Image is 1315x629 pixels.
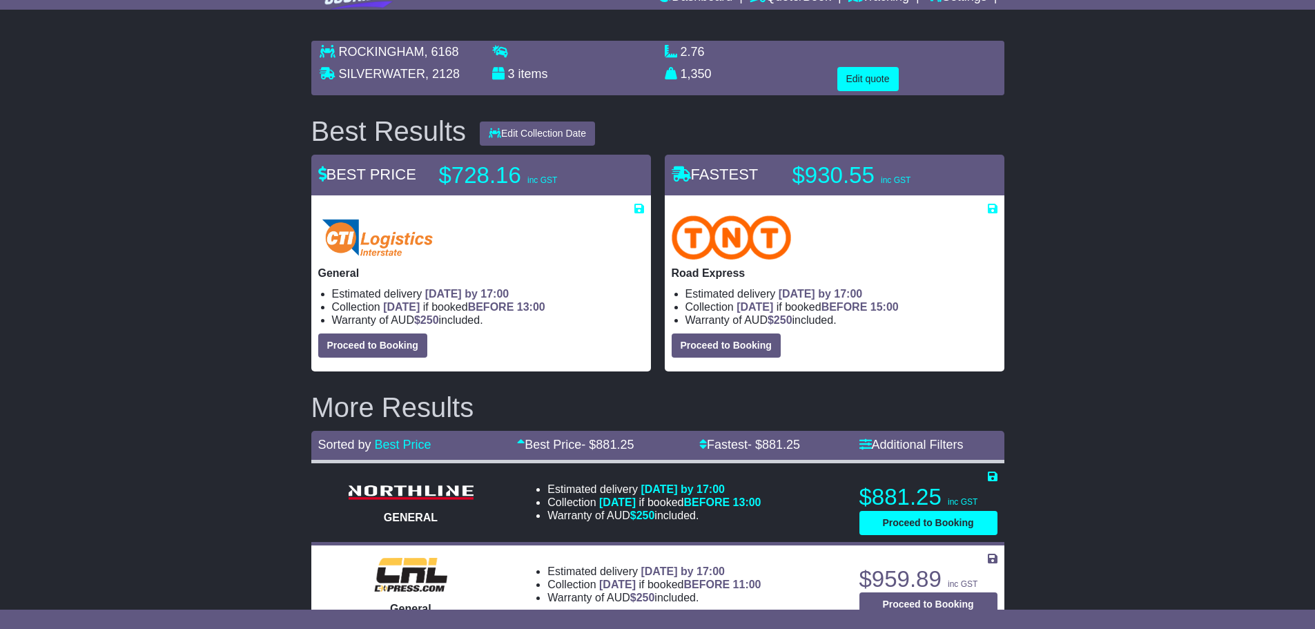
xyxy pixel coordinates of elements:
p: Road Express [672,267,997,280]
span: BEST PRICE [318,166,416,183]
span: FASTEST [672,166,759,183]
span: , 6168 [425,45,459,59]
button: Proceed to Booking [318,333,427,358]
li: Estimated delivery [547,483,761,496]
span: 250 [420,314,439,326]
span: [DATE] [599,579,636,590]
li: Collection [547,496,761,509]
span: GENERAL [384,512,438,523]
span: BEFORE [683,496,730,508]
span: 13:00 [733,496,761,508]
span: SILVERWATER [339,67,425,81]
span: $ [630,592,655,603]
a: Best Price- $881.25 [517,438,634,452]
p: $728.16 [439,162,612,189]
span: $ [414,314,439,326]
span: Sorted by [318,438,371,452]
span: , 2128 [425,67,460,81]
p: $959.89 [859,565,997,593]
button: Edit Collection Date [480,122,595,146]
span: General [390,603,431,615]
li: Warranty of AUD included. [332,313,644,327]
li: Warranty of AUD included. [547,591,761,604]
span: 13:00 [517,301,545,313]
span: 2.76 [681,45,705,59]
span: 881.25 [762,438,800,452]
li: Estimated delivery [547,565,761,578]
span: [DATE] by 17:00 [425,288,509,300]
button: Edit quote [837,67,899,91]
img: CTI Logistics - Interstate: General [318,215,438,260]
span: BEFORE [468,301,514,313]
span: if booked [383,301,545,313]
span: inc GST [881,175,910,185]
span: items [518,67,548,81]
img: CRL: General [366,554,456,595]
span: if booked [737,301,898,313]
a: Best Price [375,438,431,452]
span: inc GST [527,175,557,185]
span: 11:00 [733,579,761,590]
span: 1,350 [681,67,712,81]
p: General [318,267,644,280]
span: BEFORE [683,579,730,590]
span: 250 [774,314,792,326]
span: 15:00 [870,301,899,313]
span: - $ [581,438,634,452]
img: TNT Domestic: Road Express [672,215,792,260]
span: [DATE] [599,496,636,508]
p: $881.25 [859,483,997,511]
span: $ [630,510,655,521]
span: if booked [599,496,761,508]
li: Collection [547,578,761,591]
a: Additional Filters [859,438,964,452]
div: Best Results [304,116,474,146]
span: - $ [748,438,800,452]
span: inc GST [948,579,977,589]
span: 881.25 [596,438,634,452]
span: inc GST [948,497,977,507]
span: $ [768,314,792,326]
li: Collection [685,300,997,313]
li: Estimated delivery [685,287,997,300]
button: Proceed to Booking [672,333,781,358]
span: 250 [636,592,655,603]
img: Northline Distribution: GENERAL [342,481,480,504]
p: $930.55 [792,162,965,189]
span: BEFORE [821,301,868,313]
button: Proceed to Booking [859,511,997,535]
li: Estimated delivery [332,287,644,300]
li: Collection [332,300,644,313]
span: [DATE] by 17:00 [641,565,725,577]
span: [DATE] by 17:00 [779,288,863,300]
span: if booked [599,579,761,590]
span: 3 [508,67,515,81]
h2: More Results [311,392,1004,423]
span: [DATE] [737,301,773,313]
a: Fastest- $881.25 [699,438,800,452]
span: [DATE] by 17:00 [641,483,725,495]
span: [DATE] [383,301,420,313]
li: Warranty of AUD included. [685,313,997,327]
li: Warranty of AUD included. [547,509,761,522]
button: Proceed to Booking [859,592,997,617]
span: 250 [636,510,655,521]
span: ROCKINGHAM [339,45,425,59]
